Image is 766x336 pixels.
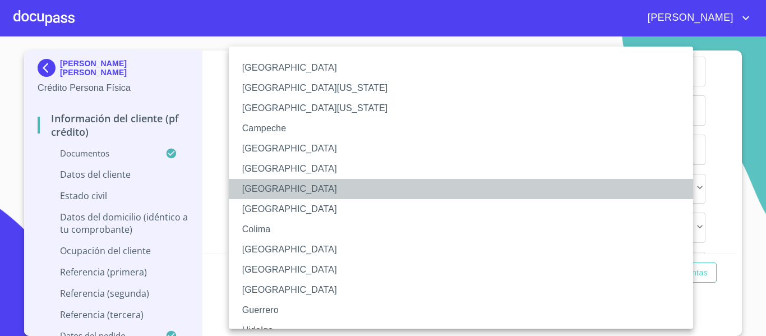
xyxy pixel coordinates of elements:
li: Campeche [229,118,702,139]
li: [GEOGRAPHIC_DATA] [229,159,702,179]
li: [GEOGRAPHIC_DATA] [229,280,702,300]
li: [GEOGRAPHIC_DATA] [229,240,702,260]
li: [GEOGRAPHIC_DATA] [229,139,702,159]
li: Guerrero [229,300,702,320]
li: Colima [229,219,702,240]
li: [GEOGRAPHIC_DATA] [229,260,702,280]
li: [GEOGRAPHIC_DATA][US_STATE] [229,98,702,118]
li: [GEOGRAPHIC_DATA] [229,58,702,78]
li: [GEOGRAPHIC_DATA] [229,179,702,199]
li: [GEOGRAPHIC_DATA] [229,199,702,219]
li: [GEOGRAPHIC_DATA][US_STATE] [229,78,702,98]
